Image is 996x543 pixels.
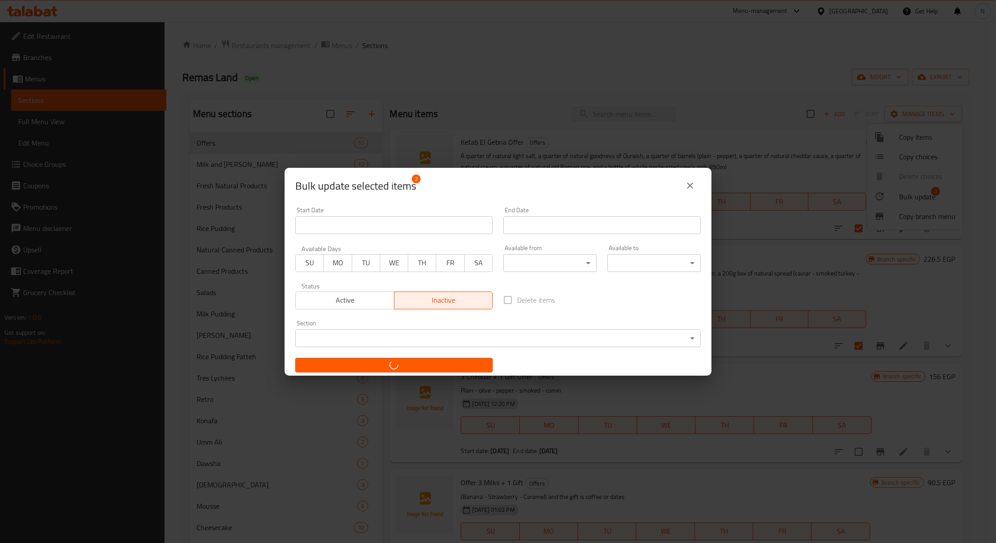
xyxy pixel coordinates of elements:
[295,329,701,347] div: ​
[398,294,490,307] span: Inactive
[412,174,421,183] span: 2
[679,175,701,196] button: close
[295,292,394,309] button: Active
[384,256,405,269] span: WE
[412,256,433,269] span: TH
[299,294,391,307] span: Active
[295,254,324,272] button: SU
[295,179,416,193] span: Selected items count
[436,254,464,272] button: FR
[394,292,493,309] button: Inactive
[464,254,493,272] button: SA
[356,256,377,269] span: TU
[440,256,461,269] span: FR
[299,256,320,269] span: SU
[408,254,436,272] button: TH
[607,254,701,272] div: ​
[517,295,555,305] span: Delete items
[352,254,380,272] button: TU
[327,256,348,269] span: MO
[380,254,408,272] button: WE
[503,254,597,272] div: ​
[323,254,352,272] button: MO
[468,256,489,269] span: SA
